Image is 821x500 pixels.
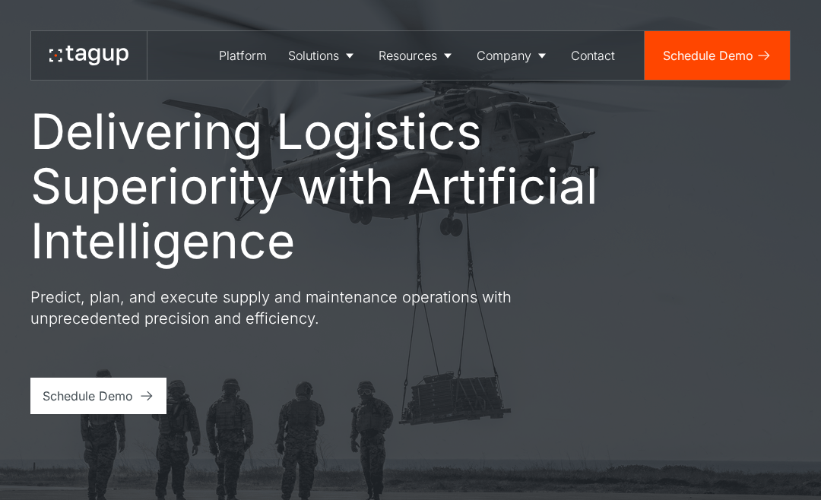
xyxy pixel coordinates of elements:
a: Company [466,31,560,80]
a: Schedule Demo [30,378,166,414]
div: Schedule Demo [663,46,753,65]
div: Resources [379,46,437,65]
h1: Delivering Logistics Superiority with Artificial Intelligence [30,104,669,268]
a: Platform [208,31,277,80]
a: Solutions [277,31,368,80]
div: Solutions [288,46,339,65]
div: Schedule Demo [43,387,133,405]
div: Company [477,46,531,65]
div: Contact [571,46,615,65]
p: Predict, plan, and execute supply and maintenance operations with unprecedented precision and eff... [30,286,578,329]
a: Resources [368,31,466,80]
div: Platform [219,46,267,65]
a: Contact [560,31,626,80]
a: Schedule Demo [645,31,790,80]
